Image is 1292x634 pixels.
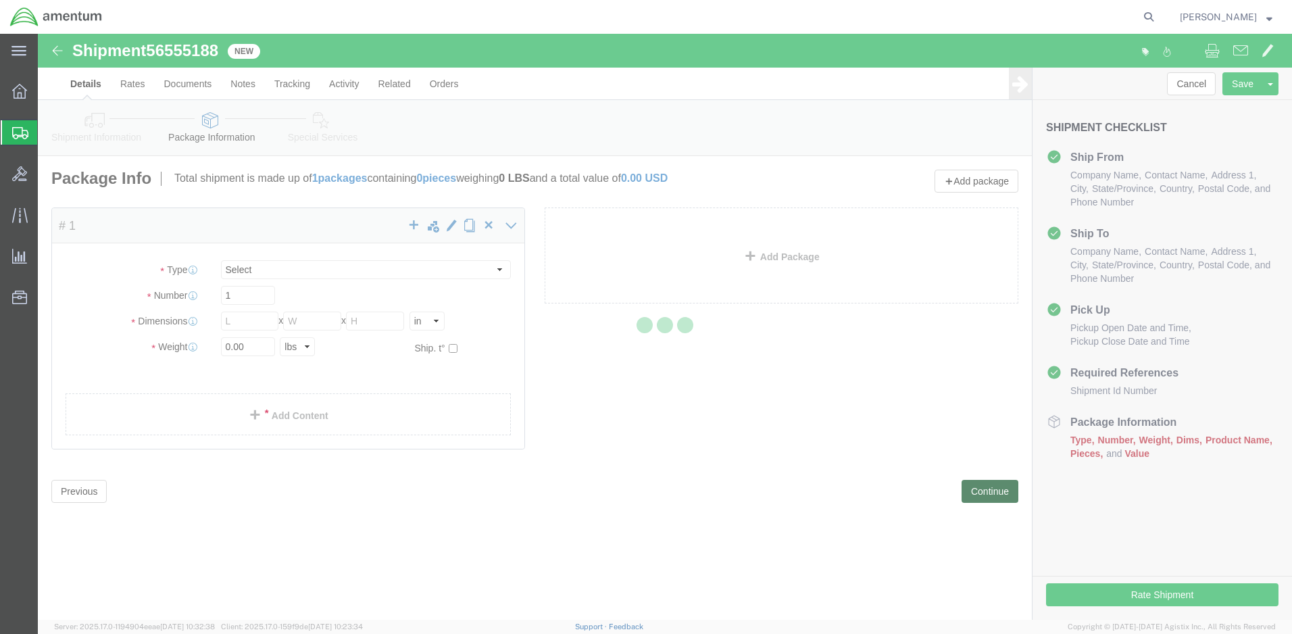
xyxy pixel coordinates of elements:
[1179,9,1273,25] button: [PERSON_NAME]
[1180,9,1257,24] span: Kurt Archuleta
[308,623,363,631] span: [DATE] 10:23:34
[54,623,215,631] span: Server: 2025.17.0-1194904eeae
[160,623,215,631] span: [DATE] 10:32:38
[609,623,643,631] a: Feedback
[9,7,103,27] img: logo
[575,623,609,631] a: Support
[221,623,363,631] span: Client: 2025.17.0-159f9de
[1068,621,1276,633] span: Copyright © [DATE]-[DATE] Agistix Inc., All Rights Reserved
